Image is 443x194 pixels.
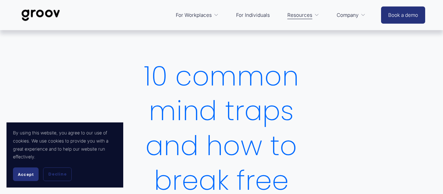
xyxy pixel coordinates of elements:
button: Accept [13,167,39,181]
a: For Individuals [233,7,273,23]
span: Accept [18,172,34,177]
span: Company [337,11,359,20]
span: For Workplaces [176,11,212,20]
button: Decline [43,167,72,181]
img: Groov | Workplace Science Platform | Unlock Performance | Drive Results [18,5,64,26]
a: folder dropdown [333,7,369,23]
a: Book a demo [381,6,425,24]
span: Decline [48,171,66,177]
span: Resources [287,11,312,20]
a: folder dropdown [284,7,322,23]
a: folder dropdown [173,7,222,23]
p: By using this website, you agree to our use of cookies. We use cookies to provide you with a grea... [13,129,117,161]
section: Cookie banner [6,122,123,188]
